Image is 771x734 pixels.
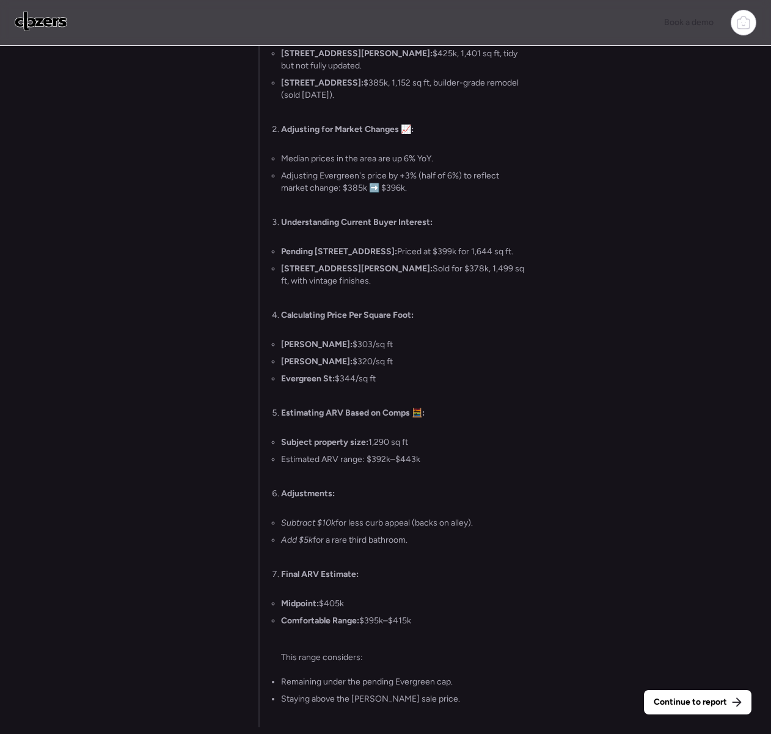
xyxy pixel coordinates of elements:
[281,356,393,368] li: $320/sq ft
[281,651,524,664] p: This range considers:
[281,153,433,165] li: Median prices in the area are up 6% YoY.
[281,598,344,610] li: $405k
[281,339,353,350] strong: [PERSON_NAME]:
[281,217,433,227] strong: Understanding Current Buyer Interest:
[281,437,368,447] strong: Subject property size:
[281,263,524,287] li: Sold for $378k, 1,499 sq ft, with vintage finishes.
[281,48,433,59] strong: [STREET_ADDRESS][PERSON_NAME]:
[281,569,359,579] strong: Final ARV Estimate:
[281,488,335,499] strong: Adjustments:
[281,615,359,626] strong: Comfortable Range:
[281,693,460,705] li: Staying above the [PERSON_NAME] sale price.
[281,356,353,367] strong: [PERSON_NAME]:
[281,48,524,72] li: $425k, 1,401 sq ft, tidy but not fully updated.
[281,598,319,609] strong: Midpoint:
[15,12,67,31] img: Logo
[281,518,335,528] em: Subtract $10k
[281,373,335,384] strong: Evergreen St:
[281,534,407,546] li: for a rare third bathroom.
[281,408,425,418] strong: Estimating ARV Based on Comps 🧮:
[281,453,420,466] li: Estimated ARV range: $392k–$443k
[281,373,376,385] li: $344/sq ft
[281,77,524,101] li: $385k, 1,152 sq ft, builder-grade remodel (sold [DATE]).
[281,339,393,351] li: $303/sq ft
[281,170,524,194] li: Adjusting Evergreen's price by +3% (half of 6%) to reflect market change: $385k ➡️ $396k.
[664,17,714,28] span: Book a demo
[281,246,397,257] strong: Pending [STREET_ADDRESS]:
[654,696,727,708] span: Continue to report
[281,124,414,134] strong: Adjusting for Market Changes 📈:
[281,310,414,320] strong: Calculating Price Per Square Foot:
[281,263,433,274] strong: [STREET_ADDRESS][PERSON_NAME]:
[281,517,473,529] li: for less curb appeal (backs on alley).
[281,615,411,627] li: $395k–$415k
[281,246,513,258] li: Priced at $399k for 1,644 sq ft.
[281,436,408,449] li: 1,290 sq ft
[281,676,453,688] li: Remaining under the pending Evergreen cap.
[281,535,313,545] em: Add $5k
[281,78,364,88] strong: [STREET_ADDRESS]:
